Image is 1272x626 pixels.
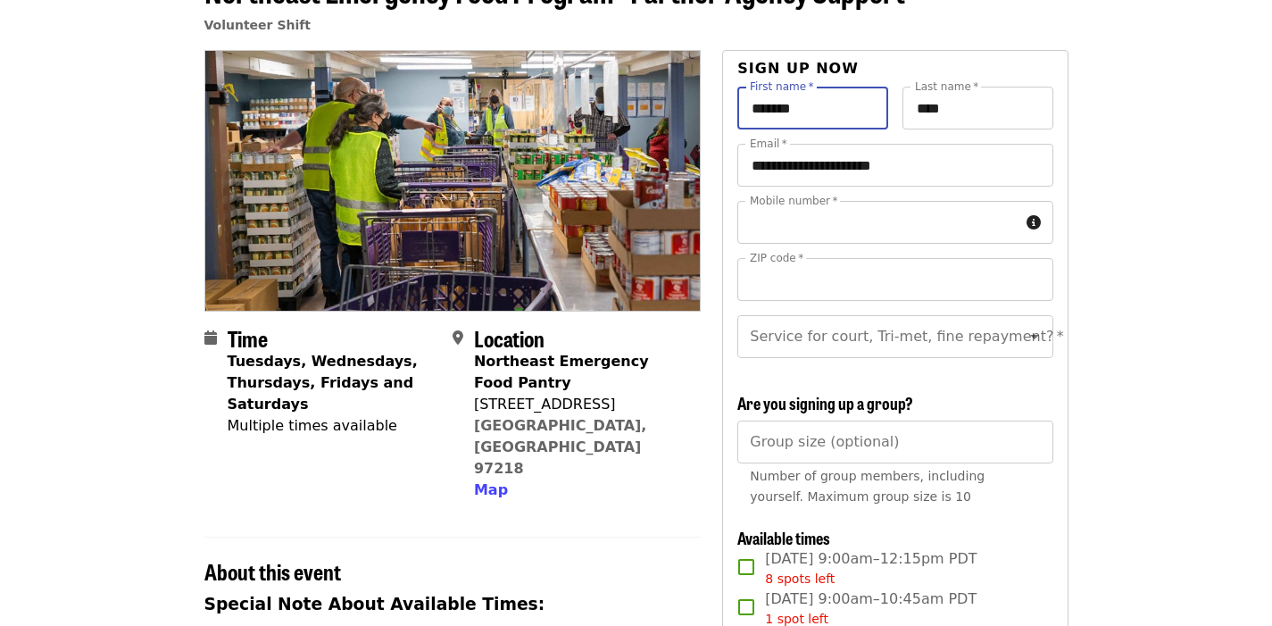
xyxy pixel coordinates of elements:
input: First name [737,87,888,129]
a: Volunteer Shift [204,18,312,32]
span: About this event [204,555,341,587]
span: Time [228,322,268,354]
button: Open [1022,324,1047,349]
div: Multiple times available [228,415,438,437]
label: ZIP code [750,253,803,263]
span: 8 spots left [765,572,835,586]
strong: Northeast Emergency Food Pantry [474,353,649,391]
label: Mobile number [750,196,837,206]
label: First name [750,81,814,92]
span: Available times [737,526,830,549]
i: map-marker-alt icon [453,330,463,346]
span: Map [474,481,508,498]
span: Are you signing up a group? [737,391,913,414]
span: 1 spot left [765,612,828,626]
input: Mobile number [737,201,1018,244]
label: Email [750,138,787,149]
input: Email [737,144,1052,187]
i: circle-info icon [1027,214,1041,231]
div: [STREET_ADDRESS] [474,394,686,415]
img: Northeast Emergency Food Program - Partner Agency Support organized by Oregon Food Bank [205,51,701,310]
label: Last name [915,81,978,92]
strong: Tuesdays, Wednesdays, Thursdays, Fridays and Saturdays [228,353,418,413]
span: Number of group members, including yourself. Maximum group size is 10 [750,469,985,504]
span: Sign up now [737,60,859,77]
button: Map [474,480,508,501]
input: Last name [902,87,1053,129]
i: calendar icon [204,330,217,346]
span: [DATE] 9:00am–12:15pm PDT [765,548,977,588]
span: Location [474,322,545,354]
a: [GEOGRAPHIC_DATA], [GEOGRAPHIC_DATA] 97218 [474,417,647,477]
input: [object Object] [737,421,1052,463]
strong: Special Note About Available Times: [204,595,545,613]
input: ZIP code [737,258,1052,301]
